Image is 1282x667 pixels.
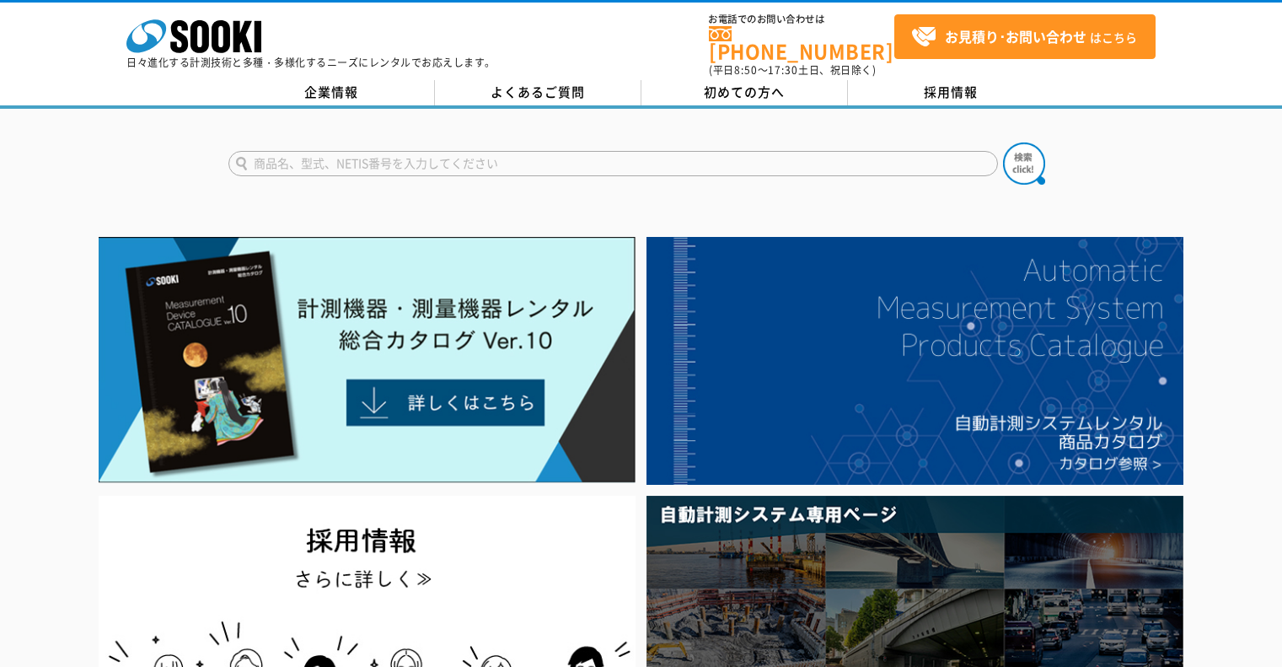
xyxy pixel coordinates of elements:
span: はこちら [911,24,1137,50]
span: (平日 ～ 土日、祝日除く) [709,62,876,78]
a: お見積り･お問い合わせはこちら [894,14,1156,59]
span: 17:30 [768,62,798,78]
a: 初めての方へ [641,80,848,105]
strong: お見積り･お問い合わせ [945,26,1086,46]
span: 8:50 [734,62,758,78]
a: 企業情報 [228,80,435,105]
a: よくあるご質問 [435,80,641,105]
p: 日々進化する計測技術と多種・多様化するニーズにレンタルでお応えします。 [126,57,496,67]
img: 自動計測システムカタログ [646,237,1183,485]
img: btn_search.png [1003,143,1045,185]
input: 商品名、型式、NETIS番号を入力してください [228,151,998,176]
a: 採用情報 [848,80,1054,105]
span: 初めての方へ [704,83,785,101]
img: Catalog Ver10 [99,237,636,483]
a: [PHONE_NUMBER] [709,26,894,61]
span: お電話でのお問い合わせは [709,14,894,24]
